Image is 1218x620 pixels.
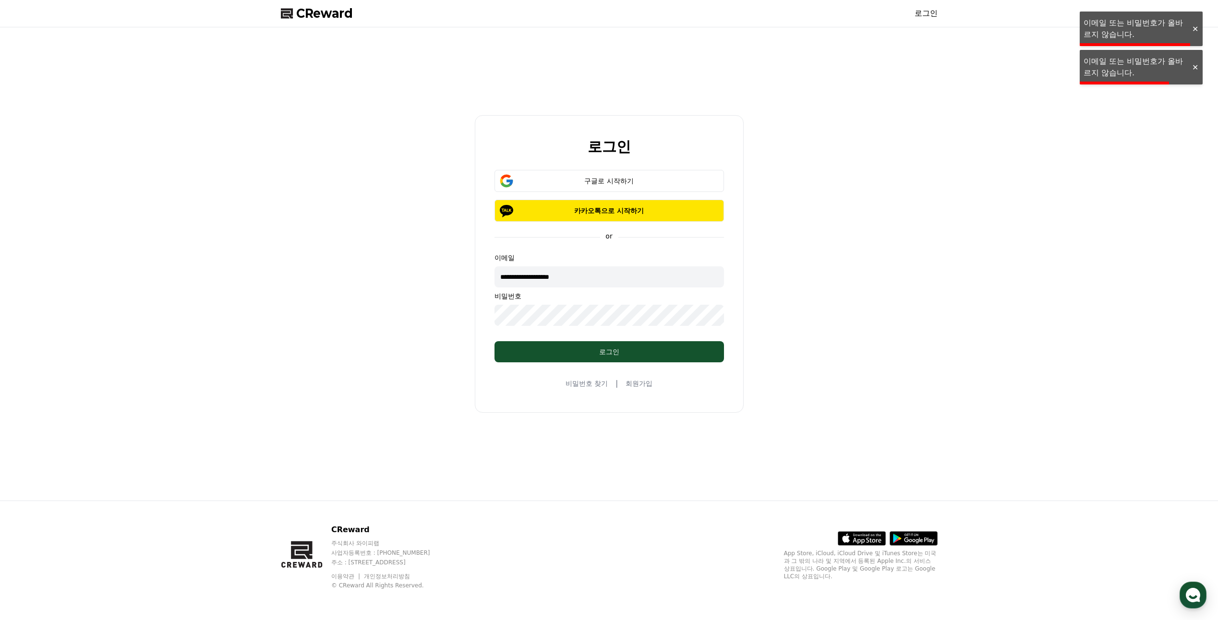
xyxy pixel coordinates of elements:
p: 사업자등록번호 : [PHONE_NUMBER] [331,549,448,557]
p: 주식회사 와이피랩 [331,539,448,547]
div: 로그인 [514,347,705,357]
p: CReward [331,524,448,536]
button: 카카오톡으로 시작하기 [494,200,724,222]
div: 구글로 시작하기 [508,176,710,186]
h2: 로그인 [588,139,631,155]
p: 비밀번호 [494,291,724,301]
a: 설정 [124,304,184,328]
span: | [615,378,618,389]
a: 개인정보처리방침 [364,573,410,580]
a: 회원가입 [626,379,652,388]
p: © CReward All Rights Reserved. [331,582,448,589]
span: CReward [296,6,353,21]
p: or [600,231,618,241]
p: 주소 : [STREET_ADDRESS] [331,559,448,566]
a: 홈 [3,304,63,328]
a: 이용약관 [331,573,362,580]
span: 설정 [148,319,160,326]
a: 비밀번호 찾기 [566,379,608,388]
p: 이메일 [494,253,724,262]
span: 홈 [30,319,36,326]
button: 로그인 [494,341,724,362]
a: 대화 [63,304,124,328]
button: 구글로 시작하기 [494,170,724,192]
span: 대화 [88,319,99,327]
a: CReward [281,6,353,21]
p: App Store, iCloud, iCloud Drive 및 iTunes Store는 미국과 그 밖의 나라 및 지역에서 등록된 Apple Inc.의 서비스 상표입니다. Goo... [784,549,938,580]
p: 카카오톡으로 시작하기 [508,206,710,215]
a: 로그인 [915,8,938,19]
